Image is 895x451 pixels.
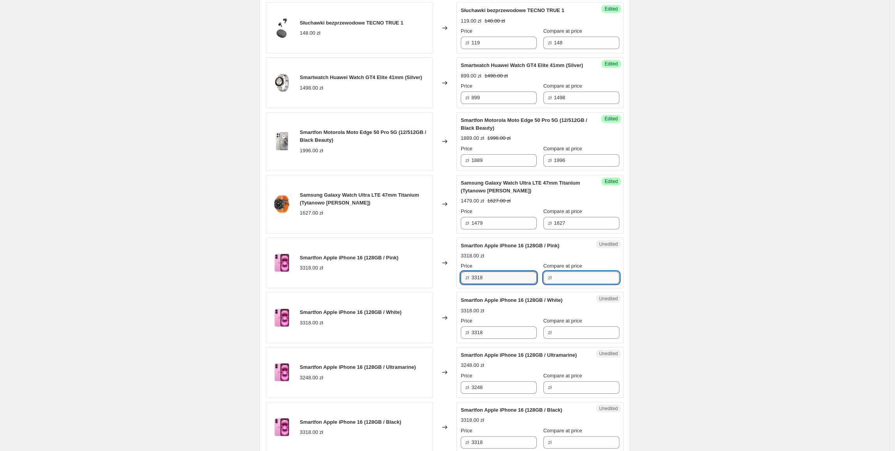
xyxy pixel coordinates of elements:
span: Słuchawki bezprzewodowe TECNO TRUE 1 [461,7,564,13]
img: 17690_iPhone_16_Pink_1_80x.png [270,361,294,384]
span: Edited [605,178,618,185]
div: 899.00 zł [461,72,481,80]
span: Compare at price [543,263,582,269]
span: Smartfon Apple iPhone 16 (128GB / Pink) [461,243,559,248]
span: Price [461,208,472,214]
span: Smartfon Apple iPhone 16 (128GB / Ultramarine) [461,352,577,358]
span: Smartfon Apple iPhone 16 (128GB / White) [461,297,562,303]
span: zł [548,40,552,46]
span: Smartfon Motorola Moto Edge 50 Pro 5G (12/512GB / Black Beauty) [300,129,426,143]
span: Edited [605,116,618,122]
span: Unedited [599,351,618,357]
span: Price [461,428,472,433]
div: 3248.00 zł [461,361,484,369]
img: 17690_iPhone_16_Pink_1_80x.png [270,251,294,275]
div: 3318.00 zł [300,319,323,327]
span: zł [465,95,469,100]
div: 119.00 zł [461,17,481,25]
span: Edited [605,61,618,67]
span: zł [548,384,552,390]
span: Edited [605,6,618,12]
span: Samsung Galaxy Watch Ultra LTE 47mm Titanium (Tytanowo [PERSON_NAME]) [300,192,419,206]
div: 3318.00 zł [461,307,484,315]
span: Compare at price [543,208,582,214]
span: zł [548,95,552,100]
div: 148.00 zł [300,29,320,37]
span: Price [461,146,472,152]
span: zł [548,439,552,445]
div: 3318.00 zł [300,428,323,436]
span: zł [548,275,552,280]
div: 3318.00 zł [300,264,323,272]
span: Smartfon Motorola Moto Edge 50 Pro 5G (12/512GB / Black Beauty) [461,117,587,131]
span: Compare at price [543,83,582,89]
span: zł [548,157,552,163]
span: zł [465,439,469,445]
span: zł [465,384,469,390]
span: Compare at price [543,428,582,433]
span: Price [461,318,472,324]
div: 1479.00 zł [461,197,484,205]
span: Słuchawki bezprzewodowe TECNO TRUE 1 [300,20,403,26]
strike: 1627.00 zł [487,197,511,205]
div: 3318.00 zł [461,416,484,424]
strike: 1498.00 zł [485,72,508,80]
img: moto-edge-50-pro_80x.png [270,130,294,153]
div: 1996.00 zł [300,147,323,155]
strike: 148.00 zł [485,17,505,25]
span: Unedited [599,405,618,412]
span: Smartwatch Huawei Watch GT4 Elite 41mm (Silver) [300,74,422,80]
span: Compare at price [543,318,582,324]
span: Smartfon Apple iPhone 16 (128GB / Ultramarine) [300,364,416,370]
div: 1498.00 zł [300,84,323,92]
span: Samsung Galaxy Watch Ultra LTE 47mm Titanium (Tytanowo [PERSON_NAME]) [461,180,580,194]
div: 3318.00 zł [461,252,484,260]
img: 17690_iPhone_16_Pink_1_80x.png [270,416,294,439]
span: zł [465,275,469,280]
img: 16675_41elitesilver1_80x.png [270,71,294,95]
span: zł [548,329,552,335]
img: 17690_iPhone_16_Pink_1_80x.png [270,306,294,329]
div: 1889.00 zł [461,134,484,142]
span: Compare at price [543,146,582,152]
span: zł [465,157,469,163]
span: Smartwatch Huawei Watch GT4 Elite 41mm (Silver) [461,62,583,68]
span: zł [465,329,469,335]
strike: 1996.00 zł [487,134,511,142]
span: Smartfon Apple iPhone 16 (128GB / White) [300,309,402,315]
span: Compare at price [543,28,582,34]
img: 17048_TitaniumGrey1_80x.png [270,192,294,216]
span: Smartfon Apple iPhone 16 (128GB / Black) [461,407,562,413]
span: zł [465,220,469,226]
span: Price [461,28,472,34]
span: Price [461,83,472,89]
span: Compare at price [543,373,582,379]
div: 1627.00 zł [300,209,323,217]
span: zł [465,40,469,46]
span: Unedited [599,241,618,247]
span: Smartfon Apple iPhone 16 (128GB / Pink) [300,255,398,261]
span: Price [461,373,472,379]
span: zł [548,220,552,226]
div: 3248.00 zł [300,374,323,382]
span: Price [461,263,472,269]
img: 12029_TECNOTRUE1-4_80x.png [270,16,294,40]
span: Unedited [599,296,618,302]
span: Smartfon Apple iPhone 16 (128GB / Black) [300,419,401,425]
